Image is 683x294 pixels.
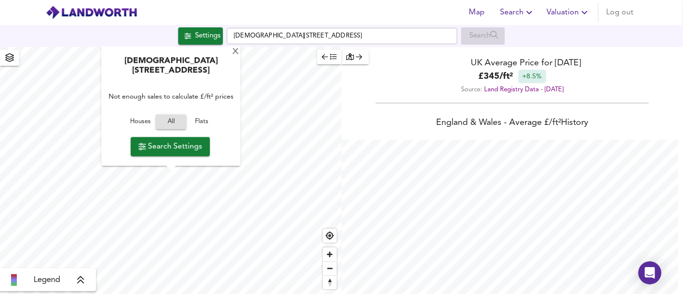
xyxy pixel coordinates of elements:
span: Valuation [547,6,590,19]
div: [DEMOGRAPHIC_DATA][STREET_ADDRESS] [106,57,236,82]
div: Click to configure Search Settings [178,27,223,45]
button: Zoom out [323,261,337,275]
span: Zoom out [323,262,337,275]
div: Enable a Source before running a Search [461,27,505,45]
button: Reset bearing to north [323,275,337,289]
div: UK Average Price for [DATE] [341,57,683,70]
button: Zoom in [323,247,337,261]
button: Settings [178,27,223,45]
button: Flats [186,115,217,130]
span: All [160,117,182,128]
input: Enter a location... [227,28,457,44]
div: Source: [341,83,683,96]
span: Flats [189,117,215,128]
span: Houses [127,117,153,128]
button: All [156,115,186,130]
button: Find my location [323,229,337,243]
button: Map [462,3,492,22]
button: Log out [602,3,637,22]
span: Reset bearing to north [323,276,337,289]
span: Log out [606,6,634,19]
div: Settings [195,30,220,42]
div: X [232,48,240,57]
img: logo [46,5,137,20]
a: Land Registry Data - [DATE] [484,86,563,93]
b: £ 345 / ft² [479,70,513,83]
span: Legend [34,274,60,286]
button: Houses [125,115,156,130]
button: Search [496,3,539,22]
span: Search Settings [138,140,202,153]
button: Valuation [543,3,594,22]
span: Search [500,6,535,19]
div: Open Intercom Messenger [638,261,661,284]
div: Not enough sales to calculate £/ft² prices [106,82,236,112]
span: Map [465,6,488,19]
div: England & Wales - Average £/ ft² History [341,117,683,130]
div: +8.5% [518,70,546,83]
button: Search Settings [131,137,210,156]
